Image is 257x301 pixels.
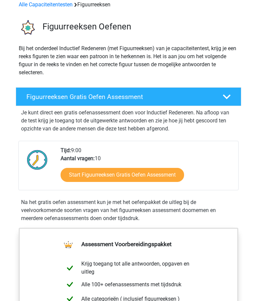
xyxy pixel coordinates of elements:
[61,168,184,182] a: Start Figuurreeksen Gratis Oefen Assessment
[61,155,95,162] b: Aantal vragen:
[19,1,73,8] a: Alle Capaciteitentesten
[26,93,213,101] h4: Figuurreeksen Gratis Oefen Assessment
[16,17,38,39] img: figuurreeksen
[16,1,241,9] div: Figuurreeksen
[13,87,244,106] a: Figuurreeksen Gratis Oefen Assessment
[18,198,239,222] div: Na het gratis oefen assessment kun je met het oefenpakket de uitleg bij de veelvoorkomende soorte...
[21,109,236,133] p: Je kunt direct een gratis oefenassessment doen voor Inductief Redeneren. Na afloop van de test kr...
[42,21,236,32] h3: Figuurreeksen Oefenen
[19,44,238,77] p: Bij het onderdeel Inductief Redeneren (met Figuurreeksen) van je capaciteitentest, krijg je een r...
[56,146,238,190] div: 9:00 10
[61,147,71,154] b: Tijd:
[24,146,51,173] img: Klok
